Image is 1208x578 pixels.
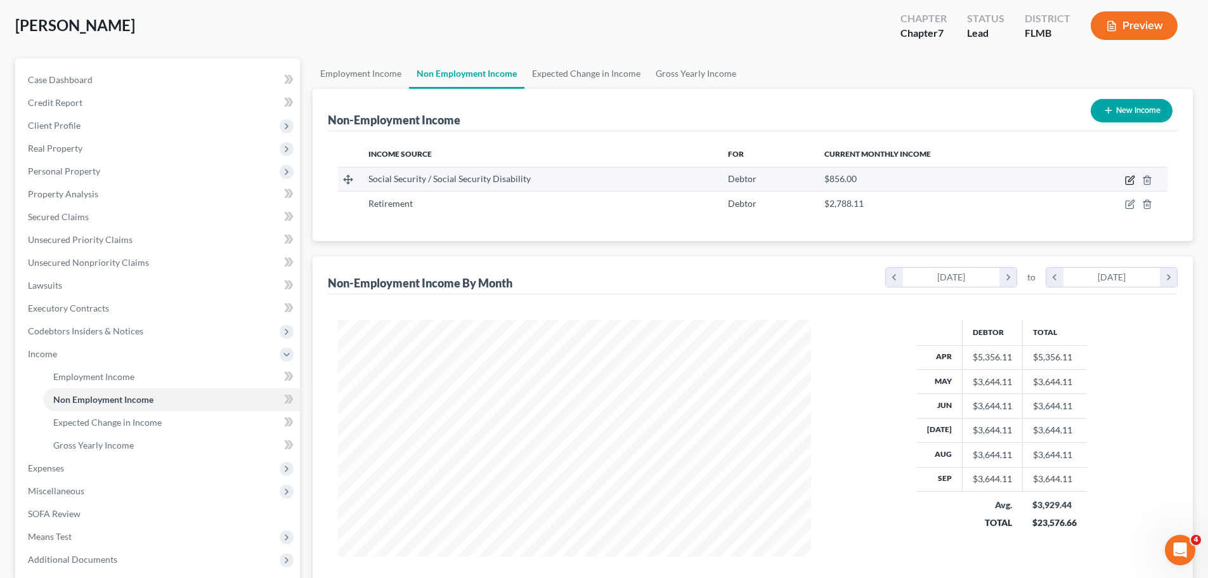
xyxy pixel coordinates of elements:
[1046,268,1063,287] i: chevron_left
[43,388,300,411] a: Non Employment Income
[43,434,300,457] a: Gross Yearly Income
[1022,345,1087,369] td: $5,356.11
[728,198,757,209] span: Debtor
[824,173,857,184] span: $856.00
[1022,418,1087,442] td: $3,644.11
[1022,467,1087,491] td: $3,644.11
[18,274,300,297] a: Lawsuits
[1027,271,1036,284] span: to
[18,228,300,251] a: Unsecured Priority Claims
[43,411,300,434] a: Expected Change in Income
[917,467,963,491] th: Sep
[917,418,963,442] th: [DATE]
[28,325,143,336] span: Codebtors Insiders & Notices
[18,69,300,91] a: Case Dashboard
[1091,11,1178,40] button: Preview
[28,508,81,519] span: SOFA Review
[962,320,1022,345] th: Debtor
[28,74,93,85] span: Case Dashboard
[967,11,1004,26] div: Status
[824,198,864,209] span: $2,788.11
[28,303,109,313] span: Executory Contracts
[28,188,98,199] span: Property Analysis
[18,206,300,228] a: Secured Claims
[903,268,1000,287] div: [DATE]
[917,394,963,418] th: Jun
[648,58,744,89] a: Gross Yearly Income
[972,516,1012,529] div: TOTAL
[1191,535,1201,545] span: 4
[973,449,1012,461] div: $3,644.11
[900,11,947,26] div: Chapter
[28,463,64,473] span: Expenses
[28,257,149,268] span: Unsecured Nonpriority Claims
[917,443,963,467] th: Aug
[1025,26,1070,41] div: FLMB
[28,211,89,222] span: Secured Claims
[313,58,409,89] a: Employment Income
[972,499,1012,511] div: Avg.
[973,351,1012,364] div: $5,356.11
[1160,268,1177,287] i: chevron_right
[28,97,82,108] span: Credit Report
[728,149,744,159] span: For
[53,440,134,450] span: Gross Yearly Income
[917,345,963,369] th: Apr
[973,376,1012,388] div: $3,644.11
[409,58,524,89] a: Non Employment Income
[967,26,1004,41] div: Lead
[368,149,432,159] span: Income Source
[824,149,931,159] span: Current Monthly Income
[1032,499,1077,511] div: $3,929.44
[728,173,757,184] span: Debtor
[53,371,134,382] span: Employment Income
[53,394,153,405] span: Non Employment Income
[28,348,57,359] span: Income
[368,198,413,209] span: Retirement
[1063,268,1160,287] div: [DATE]
[328,112,460,128] div: Non-Employment Income
[28,554,117,565] span: Additional Documents
[973,424,1012,437] div: $3,644.11
[18,91,300,114] a: Credit Report
[886,268,903,287] i: chevron_left
[28,280,62,291] span: Lawsuits
[18,297,300,320] a: Executory Contracts
[15,16,135,34] span: [PERSON_NAME]
[999,268,1016,287] i: chevron_right
[28,485,84,496] span: Miscellaneous
[368,173,531,184] span: Social Security / Social Security Disability
[18,251,300,274] a: Unsecured Nonpriority Claims
[1022,394,1087,418] td: $3,644.11
[1165,535,1195,565] iframe: Intercom live chat
[43,365,300,388] a: Employment Income
[328,275,512,291] div: Non-Employment Income By Month
[938,27,944,39] span: 7
[1022,320,1087,345] th: Total
[524,58,648,89] a: Expected Change in Income
[917,369,963,393] th: May
[1022,443,1087,467] td: $3,644.11
[28,120,81,131] span: Client Profile
[973,400,1012,412] div: $3,644.11
[53,417,162,428] span: Expected Change in Income
[18,502,300,525] a: SOFA Review
[28,234,133,245] span: Unsecured Priority Claims
[28,531,72,542] span: Means Test
[1032,516,1077,529] div: $23,576.66
[1022,369,1087,393] td: $3,644.11
[18,183,300,206] a: Property Analysis
[28,166,100,176] span: Personal Property
[1091,99,1172,122] button: New Income
[28,143,82,154] span: Real Property
[973,473,1012,485] div: $3,644.11
[900,26,947,41] div: Chapter
[1025,11,1070,26] div: District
